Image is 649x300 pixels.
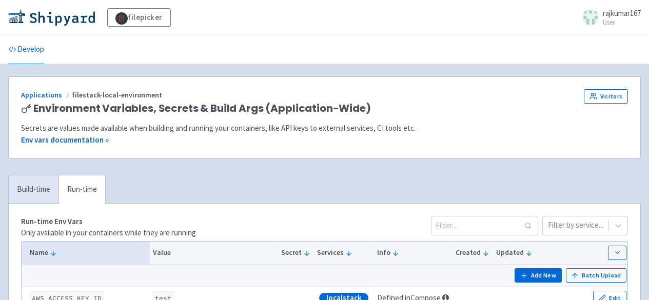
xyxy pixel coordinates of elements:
[456,247,489,258] button: Created
[58,175,105,204] a: Run-time
[281,247,310,258] button: Secret
[150,242,278,265] th: Value
[8,35,44,64] a: Develop
[30,247,147,258] button: Name
[107,8,171,27] a: filepicker
[576,9,641,26] a: rajkumar167 User
[21,135,109,145] a: Env vars documentation »
[21,90,72,99] a: Applications
[603,8,641,18] span: rajkumar167
[317,247,370,258] button: Services
[566,268,627,283] button: Batch Upload
[33,103,371,114] span: Environment Variables, Secrets & Build Args (Application-Wide)
[603,19,641,26] small: User
[9,175,58,204] a: Build-time
[584,89,628,104] a: Visitors
[377,247,449,258] button: Info
[431,216,538,235] input: Filter...
[8,9,95,26] img: Shipyard logo
[21,216,83,226] strong: Run-time Env Vars
[21,123,628,134] div: Secrets are values made available when building and running your containers, like API keys to ext...
[21,227,196,239] p: Only available in your containers while they are running
[515,268,562,283] button: Add New
[496,247,541,258] button: Updated
[72,90,164,99] span: filestack-local-environment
